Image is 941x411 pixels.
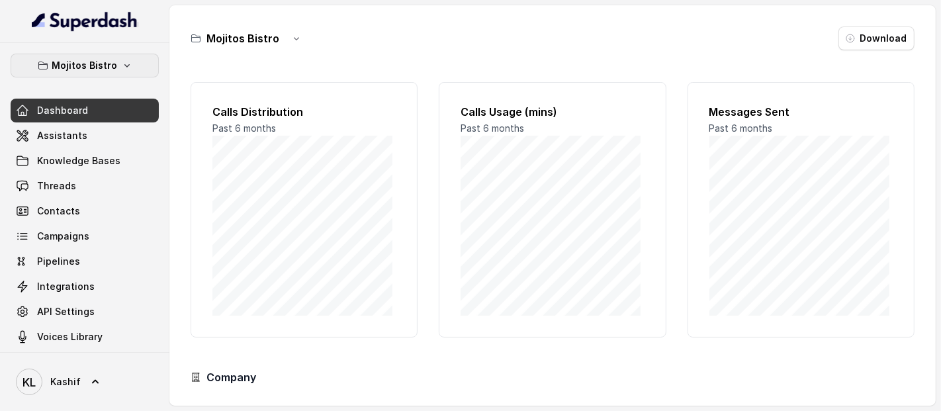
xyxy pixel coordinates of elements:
[212,122,276,134] span: Past 6 months
[37,205,80,218] span: Contacts
[37,330,103,343] span: Voices Library
[32,11,138,32] img: light.svg
[11,250,159,273] a: Pipelines
[461,104,644,120] h2: Calls Usage (mins)
[838,26,915,50] button: Download
[52,58,118,73] p: Mojitos Bistro
[37,129,87,142] span: Assistants
[212,104,396,120] h2: Calls Distribution
[37,280,95,293] span: Integrations
[37,305,95,318] span: API Settings
[11,300,159,324] a: API Settings
[461,122,524,134] span: Past 6 months
[11,363,159,400] a: Kashif
[206,369,256,385] h3: Company
[37,179,76,193] span: Threads
[206,30,279,46] h3: Mojitos Bistro
[37,255,80,268] span: Pipelines
[709,104,893,120] h2: Messages Sent
[11,54,159,77] button: Mojitos Bistro
[37,230,89,243] span: Campaigns
[11,199,159,223] a: Contacts
[11,224,159,248] a: Campaigns
[11,149,159,173] a: Knowledge Bases
[709,122,773,134] span: Past 6 months
[11,124,159,148] a: Assistants
[37,154,120,167] span: Knowledge Bases
[22,375,36,389] text: KL
[50,375,81,388] span: Kashif
[11,99,159,122] a: Dashboard
[11,174,159,198] a: Threads
[11,275,159,298] a: Integrations
[11,325,159,349] a: Voices Library
[37,104,88,117] span: Dashboard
